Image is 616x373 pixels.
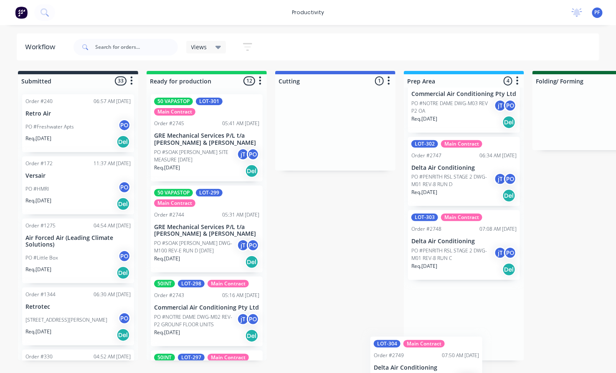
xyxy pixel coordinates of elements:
input: Search for orders... [95,39,178,55]
div: productivity [288,6,328,19]
span: PF [595,9,600,16]
span: Views [191,43,207,51]
div: Workflow [25,42,59,52]
img: Factory [15,6,28,19]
